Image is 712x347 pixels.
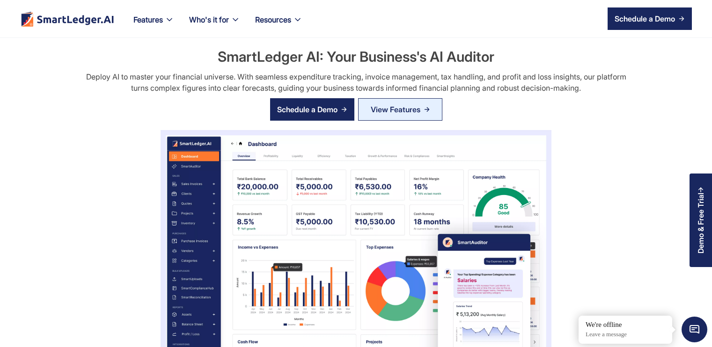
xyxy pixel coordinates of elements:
div: Resources [255,13,291,26]
div: Resources [248,13,310,37]
div: Demo & Free Trial [697,193,705,253]
div: Features [133,13,163,26]
div: Deploy AI to master your financial universe. With seamless expenditure tracking, invoice manageme... [79,71,633,94]
a: home [20,11,115,27]
img: Arrow Right Blue [424,107,430,112]
p: Leave a message [586,331,665,339]
div: Who's it for [182,13,248,37]
h2: SmartLedger AI: Your Business's AI Auditor [218,47,494,66]
a: Schedule a Demo [270,98,354,121]
div: Who's it for [189,13,229,26]
div: Schedule a Demo [277,104,338,115]
a: View Features [358,98,442,121]
div: Schedule a Demo [615,13,675,24]
img: footer logo [20,11,115,27]
a: Schedule a Demo [608,7,692,30]
img: arrow right icon [679,16,684,22]
img: arrow right icon [341,107,347,112]
div: Features [126,13,182,37]
div: View Features [371,102,420,117]
span: Chat Widget [682,317,707,342]
div: We're offline [586,320,665,330]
